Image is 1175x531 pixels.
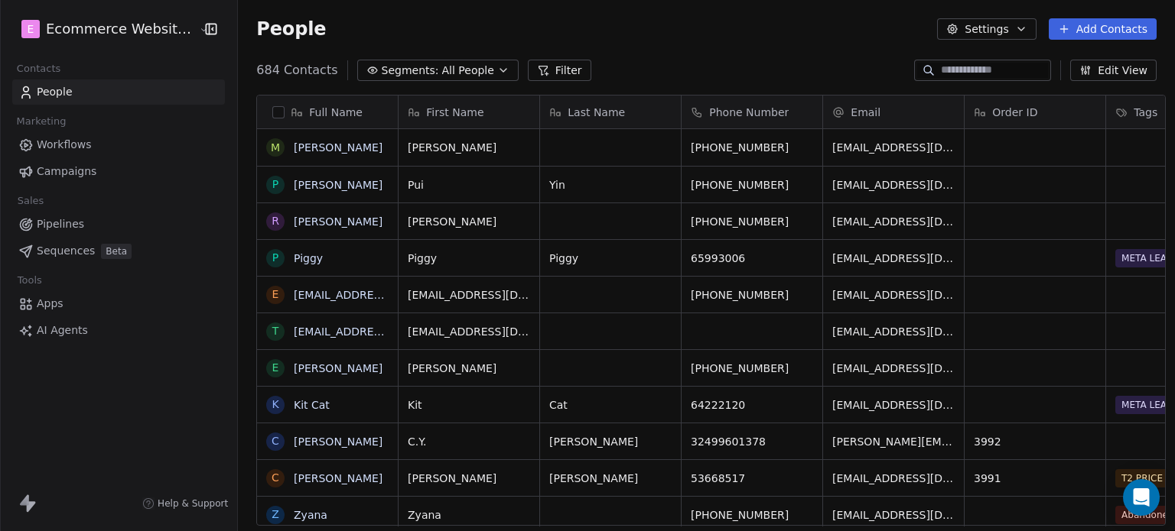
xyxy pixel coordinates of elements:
span: Cat [549,397,672,413]
span: First Name [426,105,483,120]
span: [EMAIL_ADDRESS][DOMAIN_NAME] [832,214,955,229]
a: SequencesBeta [12,238,225,264]
span: T2 PRICE [1115,469,1169,487]
button: Add Contacts [1049,18,1157,40]
div: grid [257,129,399,526]
span: Sequences [37,243,95,259]
span: [EMAIL_ADDRESS][DOMAIN_NAME] [832,287,955,303]
span: [EMAIL_ADDRESS][DOMAIN_NAME] [832,361,955,376]
span: 53668517 [691,471,813,486]
a: [PERSON_NAME] [294,179,382,191]
span: Full Name [309,105,363,120]
span: People [37,84,73,100]
button: Settings [937,18,1036,40]
span: Workflows [37,137,92,153]
span: [PERSON_NAME] [408,471,530,486]
span: [PERSON_NAME] [408,361,530,376]
span: Kit [408,397,530,413]
div: Phone Number [682,96,822,128]
span: E [28,21,34,37]
div: C [272,433,279,449]
span: Phone Number [709,105,789,120]
a: [PERSON_NAME] [294,435,382,448]
a: Kit Cat [294,399,330,411]
span: [EMAIL_ADDRESS][DOMAIN_NAME] [832,471,955,486]
span: Contacts [10,57,67,80]
span: [EMAIL_ADDRESS][DOMAIN_NAME] [832,324,955,339]
span: Beta [101,244,132,259]
span: [EMAIL_ADDRESS][DOMAIN_NAME] [832,251,955,266]
span: [EMAIL_ADDRESS][DOMAIN_NAME] [408,287,530,303]
span: [PHONE_NUMBER] [691,177,813,193]
button: EEcommerce Website Builder [18,16,188,42]
span: AI Agents [37,322,88,338]
span: Tags [1134,105,1157,120]
span: All People [442,63,494,79]
span: Tools [11,269,48,292]
a: [EMAIL_ADDRESS][DOMAIN_NAME] [294,325,481,338]
a: [PERSON_NAME] [294,472,382,484]
button: Filter [528,60,591,81]
a: Help & Support [142,497,228,510]
div: Last Name [540,96,681,128]
div: M [271,140,280,156]
span: Zyana [408,507,530,523]
div: Open Intercom Messenger [1123,479,1160,516]
div: Full Name [257,96,398,128]
a: Campaigns [12,159,225,184]
div: P [272,250,278,266]
span: [PERSON_NAME][EMAIL_ADDRESS][PERSON_NAME][DOMAIN_NAME] [832,434,955,449]
a: Apps [12,291,225,316]
div: E [272,360,279,376]
a: [PERSON_NAME] [294,141,382,154]
span: Apps [37,296,63,312]
span: [EMAIL_ADDRESS][DOMAIN_NAME] [408,324,530,339]
a: AI Agents [12,318,225,343]
span: [PHONE_NUMBER] [691,361,813,376]
span: Marketing [10,110,73,133]
span: 65993006 [691,251,813,266]
span: [PERSON_NAME] [408,214,530,229]
span: [EMAIL_ADDRESS][DOMAIN_NAME] [832,397,955,413]
span: [PHONE_NUMBER] [691,287,813,303]
span: Sales [11,189,50,212]
span: [PHONE_NUMBER] [691,140,813,155]
span: Email [851,105,880,120]
span: Pipelines [37,216,84,232]
span: C.Y. [408,434,530,449]
a: Zyana [294,509,327,521]
span: Last Name [568,105,625,120]
div: t [272,323,279,339]
span: [PHONE_NUMBER] [691,214,813,229]
div: e [272,287,279,303]
span: Segments: [382,63,439,79]
a: People [12,79,225,105]
span: Pui [408,177,530,193]
span: [PHONE_NUMBER] [691,507,813,523]
span: [EMAIL_ADDRESS][DOMAIN_NAME] [832,507,955,523]
span: 32499601378 [691,434,813,449]
span: Piggy [408,251,530,266]
span: Piggy [549,251,672,266]
span: [PERSON_NAME] [408,140,530,155]
div: K [272,397,279,413]
button: Edit View [1070,60,1157,81]
a: Pipelines [12,212,225,237]
span: Help & Support [158,497,228,510]
span: 3992 [974,434,1096,449]
span: 3991 [974,471,1096,486]
span: [EMAIL_ADDRESS][DOMAIN_NAME] [832,177,955,193]
span: Campaigns [37,164,96,180]
span: [EMAIL_ADDRESS][DOMAIN_NAME] [832,140,955,155]
div: First Name [399,96,539,128]
div: Email [823,96,964,128]
div: C [272,470,279,486]
span: Order ID [992,105,1037,120]
span: [PERSON_NAME] [549,434,672,449]
a: Piggy [294,252,323,264]
a: [PERSON_NAME] [294,215,382,228]
span: People [256,18,326,40]
span: Ecommerce Website Builder [46,19,195,39]
span: [PERSON_NAME] [549,471,672,486]
span: 64222120 [691,397,813,413]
